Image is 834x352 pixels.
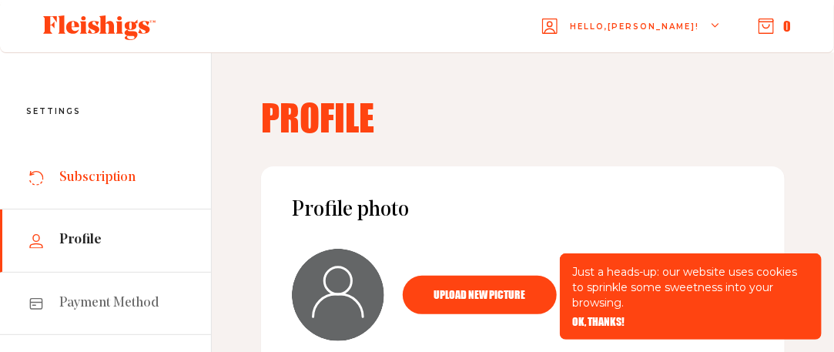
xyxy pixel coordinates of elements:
span: Subscription [59,169,136,187]
p: Just a heads-up: our website uses cookies to sprinkle some sweetness into your browsing. [572,264,809,310]
button: 0 [759,18,791,35]
img: Profile [292,249,384,341]
span: Payment Method [59,294,159,313]
button: OK, THANKS! [572,317,625,327]
span: Profile [59,231,102,250]
h4: Profile [261,99,785,136]
span: Profile photo [292,197,754,224]
span: Hello, [PERSON_NAME] ! [570,21,699,57]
